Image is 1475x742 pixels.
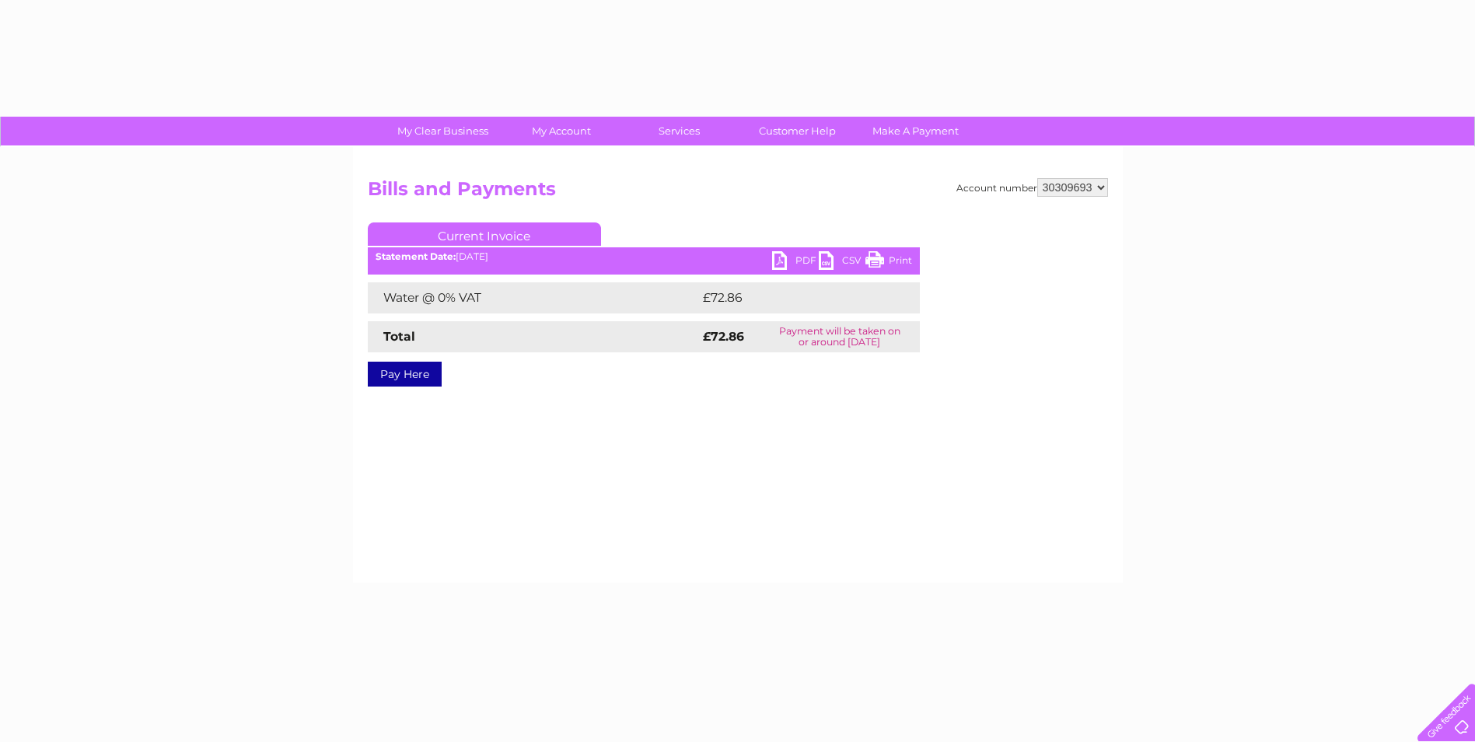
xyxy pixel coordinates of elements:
[368,282,699,313] td: Water @ 0% VAT
[615,117,743,145] a: Services
[819,251,865,274] a: CSV
[368,178,1108,208] h2: Bills and Payments
[760,321,920,352] td: Payment will be taken on or around [DATE]
[497,117,625,145] a: My Account
[383,329,415,344] strong: Total
[376,250,456,262] b: Statement Date:
[703,329,744,344] strong: £72.86
[368,222,601,246] a: Current Invoice
[772,251,819,274] a: PDF
[865,251,912,274] a: Print
[956,178,1108,197] div: Account number
[368,251,920,262] div: [DATE]
[699,282,889,313] td: £72.86
[368,362,442,387] a: Pay Here
[851,117,980,145] a: Make A Payment
[733,117,862,145] a: Customer Help
[379,117,507,145] a: My Clear Business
